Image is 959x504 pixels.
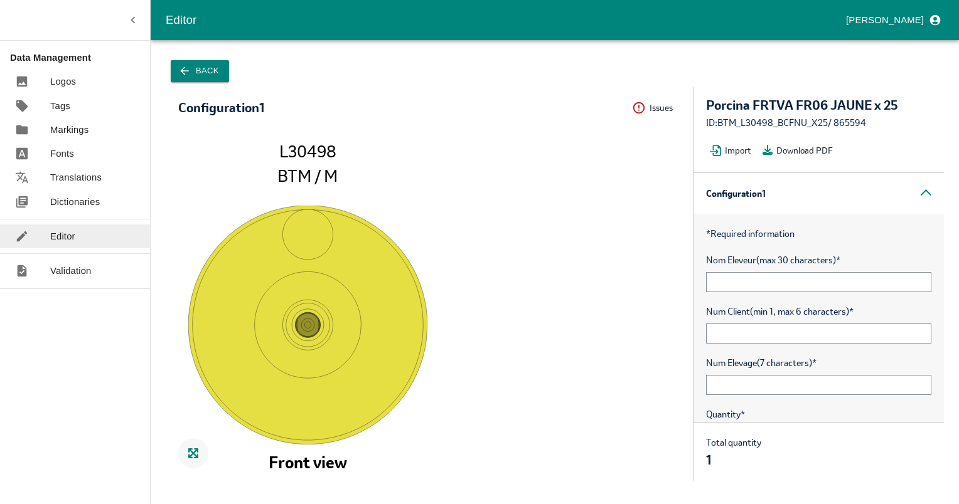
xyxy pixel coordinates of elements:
[759,141,840,160] button: Download PDF
[706,253,931,267] span: Nom Eleveur (max 30 characters)
[706,356,931,370] span: Num Elevage (7 characters)
[706,453,761,467] div: 1
[706,407,931,421] span: Quantity
[706,98,931,112] div: Porcina FRTVA FR06 JAUNE x 25
[706,227,931,241] p: Required information
[171,60,229,82] button: Back
[50,99,70,113] p: Tags
[279,140,336,162] tspan: L30498
[706,305,931,318] span: Num Client (min 1, max 6 characters)
[269,451,347,473] tspan: Front view
[50,195,100,209] p: Dictionaries
[178,101,264,115] div: Configuration 1
[166,11,841,29] div: Editor
[841,9,944,31] button: profile
[706,436,761,468] div: Total quantity
[50,229,75,243] p: Editor
[50,171,102,184] p: Translations
[50,75,76,88] p: Logos
[277,164,338,186] tspan: BTM / M
[50,123,88,137] p: Markings
[706,141,759,160] button: Import
[706,116,931,130] div: ID: BTM_L30498_BCFNU_X25 / 865594
[694,173,944,214] div: Configuration 1
[632,98,680,118] button: Issues
[10,51,150,65] p: Data Management
[50,264,92,278] p: Validation
[846,13,924,27] p: [PERSON_NAME]
[50,147,74,160] p: Fonts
